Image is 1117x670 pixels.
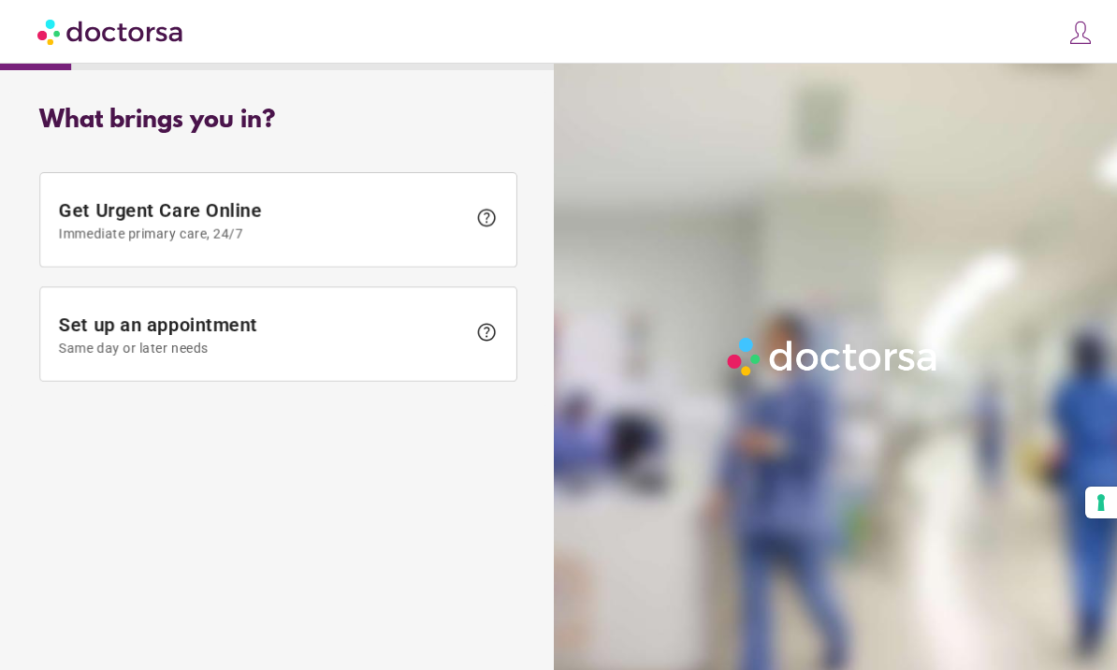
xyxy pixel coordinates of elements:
img: Doctorsa.com [37,10,185,52]
div: What brings you in? [39,107,517,135]
span: Same day or later needs [59,341,466,356]
img: icons8-customer-100.png [1067,20,1094,46]
button: Your consent preferences for tracking technologies [1085,487,1117,518]
span: help [475,321,498,343]
img: Logo-Doctorsa-trans-White-partial-flat.png [721,331,945,381]
span: Set up an appointment [59,313,466,356]
span: Immediate primary care, 24/7 [59,226,466,241]
span: Get Urgent Care Online [59,199,466,241]
span: help [475,207,498,229]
